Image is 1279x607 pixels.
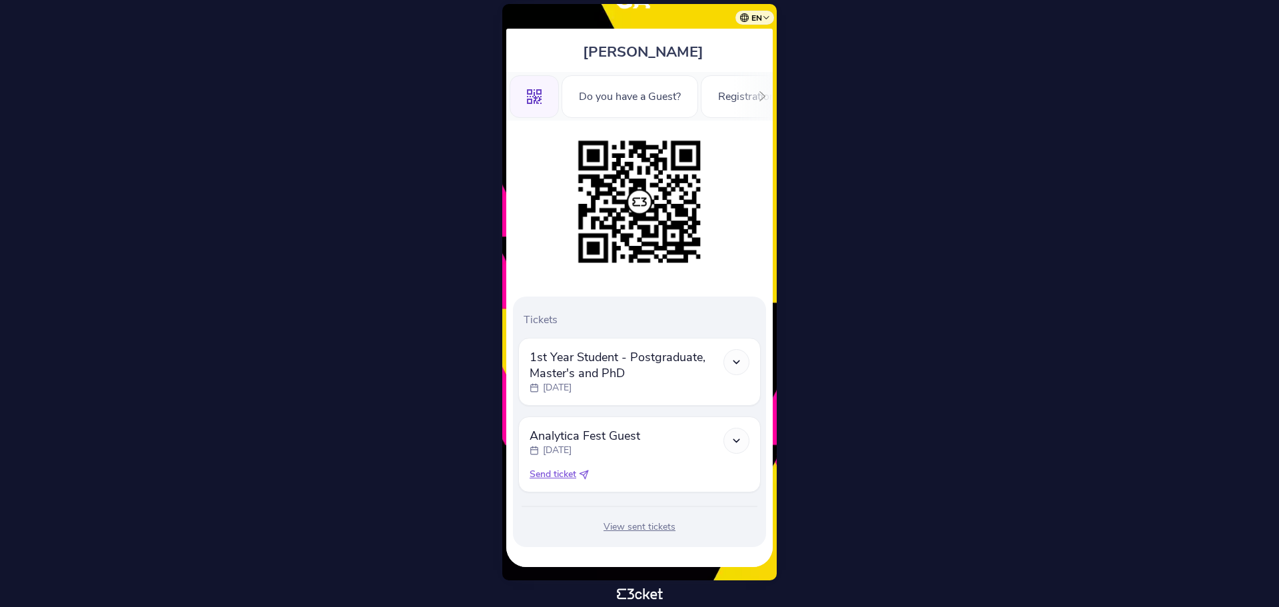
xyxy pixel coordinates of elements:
[530,428,640,444] span: Analytica Fest Guest
[524,312,761,327] p: Tickets
[701,75,821,118] div: Registration Form
[572,134,707,270] img: 07a1fc5eeb7146f0aeb65214b02e3514.png
[530,468,576,481] span: Send ticket
[530,349,723,381] span: 1st Year Student - Postgraduate, Master's and PhD
[701,88,821,103] a: Registration Form
[543,444,572,457] p: [DATE]
[562,75,698,118] div: Do you have a Guest?
[543,381,572,394] p: [DATE]
[583,42,703,62] span: [PERSON_NAME]
[518,520,761,534] div: View sent tickets
[562,88,698,103] a: Do you have a Guest?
